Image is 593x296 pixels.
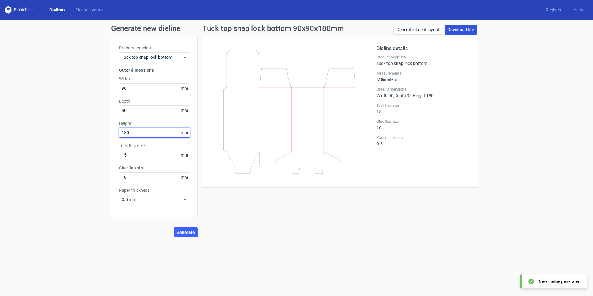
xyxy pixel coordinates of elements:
[179,106,190,115] span: mm
[376,119,469,124] label: Glue flap size
[539,278,581,285] div: New dieline generated
[119,120,190,127] label: Height
[376,45,469,52] h2: Dieline details
[376,87,469,92] label: Outer Dimensions
[393,25,442,35] a: Generate diecut layout
[122,196,183,203] span: 0.5 mm
[44,7,70,13] a: Dielines
[119,165,190,171] label: Glue flap size
[179,173,190,182] span: mm
[119,187,190,193] label: Paper thickness
[376,71,469,82] div: Millimeters
[376,135,469,146] div: 0.5
[70,7,107,13] a: Diecut layouts
[119,67,190,73] h3: Outer dimensions
[111,25,482,32] h1: Generate new dieline
[376,135,469,140] label: Paper thickness
[376,93,393,98] span: Width : 90
[376,103,469,114] div: 15
[119,143,190,149] label: Tuck flap size
[412,93,434,98] span: , Height : 180
[541,7,566,13] a: Register
[566,7,588,13] a: Log in
[376,71,469,76] label: Measurements
[176,230,195,234] span: Generate
[376,55,469,66] div: Tuck top snap lock bottom
[376,103,469,108] label: Tuck flap size
[179,128,190,137] span: mm
[376,119,469,130] div: 10
[445,25,477,35] a: Download file
[119,76,190,82] label: Width
[174,227,198,237] button: Generate
[376,55,469,60] label: Product template
[119,98,190,104] label: Depth
[122,54,183,60] span: Tuck top snap lock bottom
[203,25,344,32] h1: Tuck top snap lock bottom 90x90x180mm
[393,93,412,98] span: , Depth : 90
[179,150,190,160] span: mm
[119,45,190,51] label: Product template
[179,84,190,93] span: mm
